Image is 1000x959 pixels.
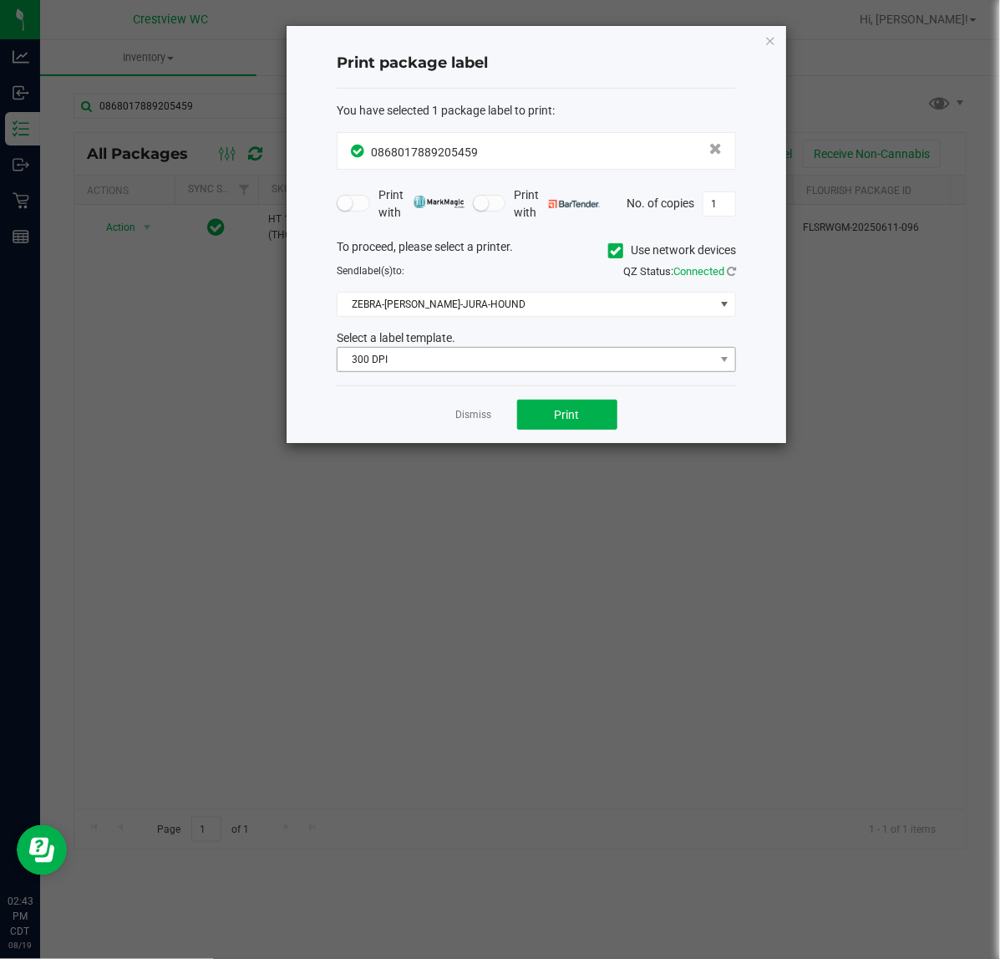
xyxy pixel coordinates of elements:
span: label(s) [359,265,393,277]
span: You have selected 1 package label to print [337,104,552,117]
span: QZ Status: [623,265,736,278]
span: In Sync [351,142,367,160]
span: ZEBRA-[PERSON_NAME]-JURA-HOUND [338,293,714,316]
img: mark_magic_cybra.png [414,196,464,208]
h4: Print package label [337,53,736,74]
div: To proceed, please select a printer. [324,238,749,263]
div: : [337,102,736,120]
a: Dismiss [456,408,492,422]
label: Use network devices [608,242,736,259]
span: Print with [378,186,464,222]
button: Print [517,400,617,430]
span: Print [555,408,580,421]
img: bartender.png [549,200,600,208]
span: Connected [673,265,724,278]
span: No. of copies [627,196,694,209]
span: 0868017889205459 [371,145,478,159]
iframe: Resource center [17,825,67,875]
div: Select a label template. [324,329,749,347]
span: 300 DPI [338,348,714,371]
span: Send to: [337,265,404,277]
span: Print with [514,186,600,222]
